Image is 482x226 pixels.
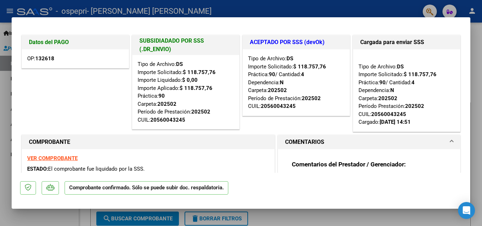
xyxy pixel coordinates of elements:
[301,71,304,78] strong: 4
[157,101,176,107] strong: 202502
[250,38,343,47] h1: ACEPTADO POR SSS (devOk)
[138,60,234,124] div: Tipo de Archivo: Importe Solicitado: Importe Liquidado: Importe Aplicado: Práctica: Carpeta: Perí...
[278,135,460,149] mat-expansion-panel-header: COMENTARIOS
[268,87,287,93] strong: 202502
[261,102,296,110] div: 20560043245
[139,37,232,54] h1: SUBSIDIADADO POR SSS (.DR_ENVIO)
[379,79,386,86] strong: 90
[390,87,394,93] strong: N
[27,166,48,172] span: ESTADO:
[191,109,210,115] strong: 202502
[378,95,397,102] strong: 202502
[360,38,453,47] h1: Cargada para enviar SSS
[371,110,406,118] div: 20560043245
[292,161,406,168] strong: Comentarios del Prestador / Gerenciador:
[380,119,411,125] strong: [DATE] 14:51
[65,181,228,195] p: Comprobante confirmado. Sólo se puede subir doc. respaldatoria.
[404,71,436,78] strong: $ 118.757,76
[405,103,424,109] strong: 202502
[397,63,404,70] strong: DS
[150,116,185,124] div: 20560043245
[248,55,344,110] div: Tipo de Archivo: Importe Solicitado: Práctica: / Cantidad: Dependencia: Carpeta: Período de Prest...
[280,79,284,86] strong: N
[302,95,321,102] strong: 202502
[287,55,293,62] strong: DS
[293,63,326,70] strong: $ 118.757,76
[458,202,475,219] div: Open Intercom Messenger
[176,61,183,67] strong: DS
[48,166,145,172] span: El comprobante fue liquidado por la SSS.
[29,139,70,145] strong: COMPROBANTE
[180,85,212,91] strong: $ 118.757,76
[27,155,78,161] a: VER COMPROBANTE
[29,38,122,47] h1: Datos del PAGO
[27,55,54,62] span: OP:
[183,69,216,75] strong: $ 118.757,76
[35,55,54,62] strong: 132618
[411,79,415,86] strong: 4
[269,71,275,78] strong: 90
[182,77,198,83] strong: $ 0,00
[158,93,165,99] strong: 90
[285,138,324,146] h1: COMENTARIOS
[359,55,455,126] div: Tipo de Archivo: Importe Solicitado: Práctica: / Cantidad: Dependencia: Carpeta: Período Prestaci...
